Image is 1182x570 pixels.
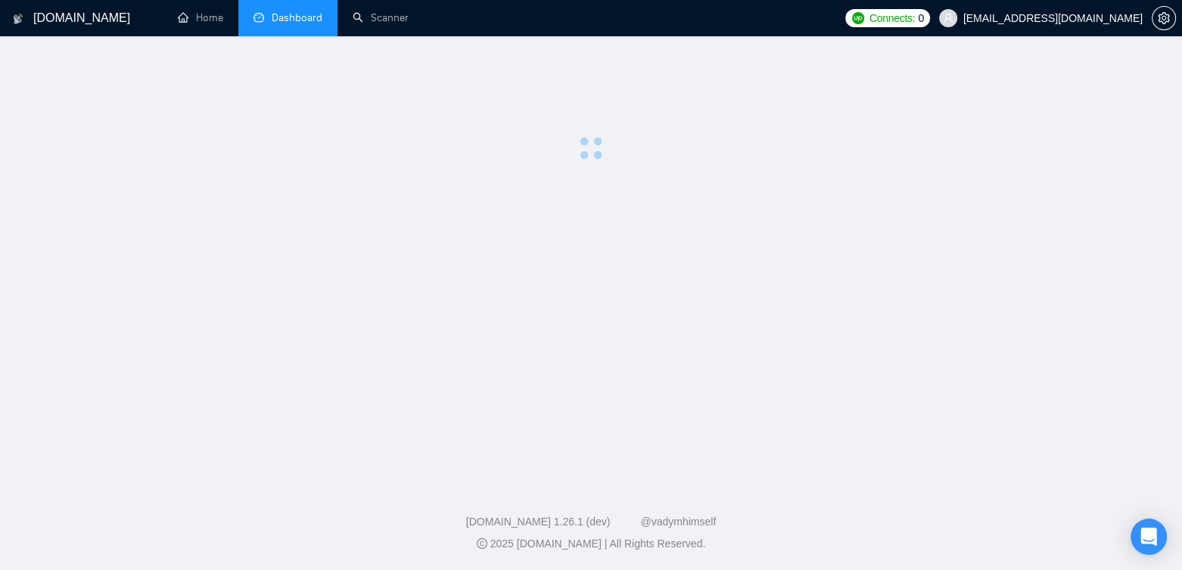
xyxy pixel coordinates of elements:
[353,11,409,24] a: searchScanner
[254,12,264,23] span: dashboard
[869,10,915,26] span: Connects:
[12,536,1170,552] div: 2025 [DOMAIN_NAME] | All Rights Reserved.
[178,11,223,24] a: homeHome
[13,7,23,31] img: logo
[1152,12,1175,24] span: setting
[466,516,611,528] a: [DOMAIN_NAME] 1.26.1 (dev)
[1131,519,1167,555] div: Open Intercom Messenger
[477,538,487,549] span: copyright
[918,10,924,26] span: 0
[852,12,864,24] img: upwork-logo.png
[640,516,716,528] a: @vadymhimself
[1152,6,1176,30] button: setting
[943,13,953,23] span: user
[1152,12,1176,24] a: setting
[272,11,322,24] span: Dashboard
